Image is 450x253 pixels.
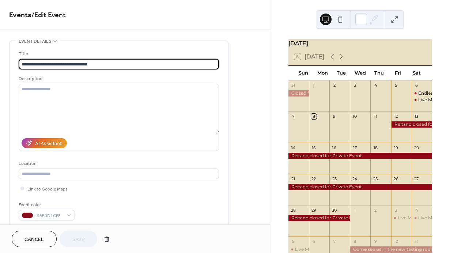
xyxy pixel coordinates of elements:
div: Reitano closed for Private Event [288,153,432,159]
div: 25 [373,176,378,182]
div: 16 [332,145,337,150]
div: 1 [311,83,317,88]
div: 4 [373,83,378,88]
div: 7 [291,114,296,119]
div: Reitano closed for Private Event [391,121,432,128]
div: 26 [393,176,399,182]
span: Event details [19,38,51,45]
div: 24 [352,176,358,182]
div: 28 [291,207,296,213]
div: Mon [313,66,332,80]
div: 31 [291,83,296,88]
a: Events [9,8,31,22]
span: Link to Google Maps [27,185,68,193]
div: Title [19,50,218,58]
div: 6 [311,238,317,244]
div: Tue [332,66,351,80]
div: Reitano closed for Private Event [288,184,432,190]
div: 3 [393,207,399,213]
div: Location [19,160,218,167]
div: 29 [311,207,317,213]
span: #8B0D1CFF [36,212,63,220]
div: Wed [351,66,370,80]
button: Cancel [12,231,57,247]
div: 2 [332,83,337,88]
div: 12 [393,114,399,119]
div: 4 [414,207,419,213]
div: 5 [291,238,296,244]
div: [DATE] [288,39,432,48]
div: Closed for Private Event! [288,90,309,97]
div: 9 [332,114,337,119]
div: 8 [352,238,358,244]
div: Come see us in the new tasting room! [350,246,432,253]
div: 10 [393,238,399,244]
div: 17 [352,145,358,150]
div: AI Assistant [35,140,62,148]
div: 11 [373,114,378,119]
div: Thu [370,66,389,80]
div: 22 [311,176,317,182]
div: 2 [373,207,378,213]
div: 14 [291,145,296,150]
div: 18 [373,145,378,150]
div: Live Music- Chicken N Dumplins [295,246,366,253]
div: Live Music- CBD [412,97,432,103]
div: Live Music- Chicken N Dumplins [288,246,309,253]
div: 5 [393,83,399,88]
div: 15 [311,145,317,150]
div: 30 [332,207,337,213]
div: 23 [332,176,337,182]
div: 21 [291,176,296,182]
div: 1 [352,207,358,213]
div: 6 [414,83,419,88]
div: Description [19,75,218,83]
div: 27 [414,176,419,182]
div: Live Music- Suzie & Stephen [412,215,432,221]
button: AI Assistant [22,138,67,148]
span: Cancel [24,236,44,243]
div: 9 [373,238,378,244]
div: 20 [414,145,419,150]
span: / Edit Event [31,8,66,22]
div: 13 [414,114,419,119]
div: Sat [407,66,426,80]
div: 10 [352,114,358,119]
div: Fri [389,66,408,80]
div: 11 [414,238,419,244]
div: Sun [294,66,313,80]
div: Endless Summer Fun! [412,90,432,97]
div: 8 [311,114,317,119]
div: 7 [332,238,337,244]
div: Live Music- CBD [391,215,412,221]
div: Live Music- CBD [398,215,434,221]
div: Reitano closed for Private Event [288,215,350,221]
div: Event color [19,201,73,209]
div: 3 [352,83,358,88]
div: 19 [393,145,399,150]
